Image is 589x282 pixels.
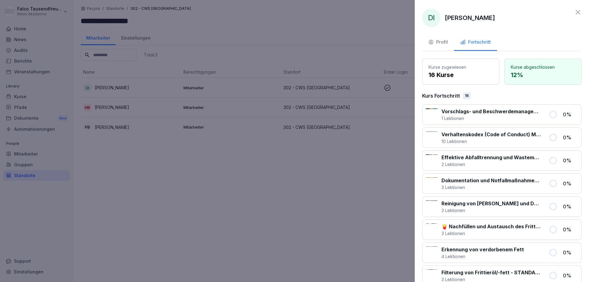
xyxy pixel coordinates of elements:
p: 3 Lektionen [441,230,541,237]
div: Fortschritt [460,39,491,46]
p: 0 % [563,203,578,210]
p: 0 % [563,111,578,118]
p: Dokumentation und Notfallmaßnahmen bei Fritteusen [441,177,541,184]
p: 10 Lektionen [441,138,541,145]
div: DI [422,9,441,27]
p: 0 % [563,226,578,233]
p: 3 Lektionen [441,184,541,191]
p: 3 Lektionen [441,207,541,214]
p: Reinigung von [PERSON_NAME] und Dunstabzugshauben [441,200,541,207]
p: Kurs Fortschritt [422,92,460,99]
div: Profil [428,39,448,46]
p: Filterung von Frittieröl/-fett - STANDARD ohne Vito [441,269,541,276]
p: 1 Lektionen [441,115,541,122]
button: Profil [422,34,454,51]
p: 🍟 Nachfüllen und Austausch des Frittieröl/-fettes [441,223,541,230]
button: Fortschritt [454,34,497,51]
p: Vorschlags- und Beschwerdemanagement bei Menü 2000 [441,108,541,115]
p: Verhaltenskodex (Code of Conduct) Menü 2000 [441,131,541,138]
p: 0 % [563,249,578,256]
div: 16 [463,92,471,99]
p: 12 % [511,70,575,79]
p: 0 % [563,272,578,279]
p: [PERSON_NAME] [445,13,495,22]
p: Kurse abgeschlossen [511,64,575,70]
p: 2 Lektionen [441,161,541,168]
p: 0 % [563,157,578,164]
p: 0 % [563,134,578,141]
p: 4 Lektionen [441,253,524,260]
p: Erkennung von verdorbenem Fett [441,246,524,253]
p: Kurse zugewiesen [429,64,493,70]
p: 16 Kurse [429,70,493,79]
p: 0 % [563,180,578,187]
p: Effektive Abfalltrennung und Wastemanagement im Catering [441,154,541,161]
